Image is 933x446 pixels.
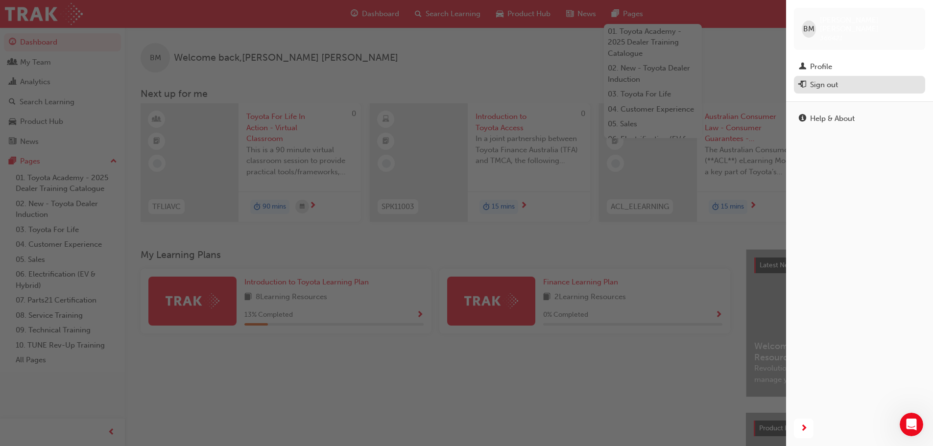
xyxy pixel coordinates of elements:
[820,16,917,33] span: [PERSON_NAME] [PERSON_NAME]
[820,34,842,42] span: 366421
[810,61,832,72] div: Profile
[810,79,838,91] div: Sign out
[799,63,806,71] span: man-icon
[794,76,925,94] button: Sign out
[799,81,806,90] span: exit-icon
[900,413,923,436] iframe: Intercom live chat
[799,115,806,123] span: info-icon
[794,58,925,76] a: Profile
[800,423,808,435] span: next-icon
[803,23,814,35] span: BM
[810,113,855,124] div: Help & About
[794,110,925,128] a: Help & About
